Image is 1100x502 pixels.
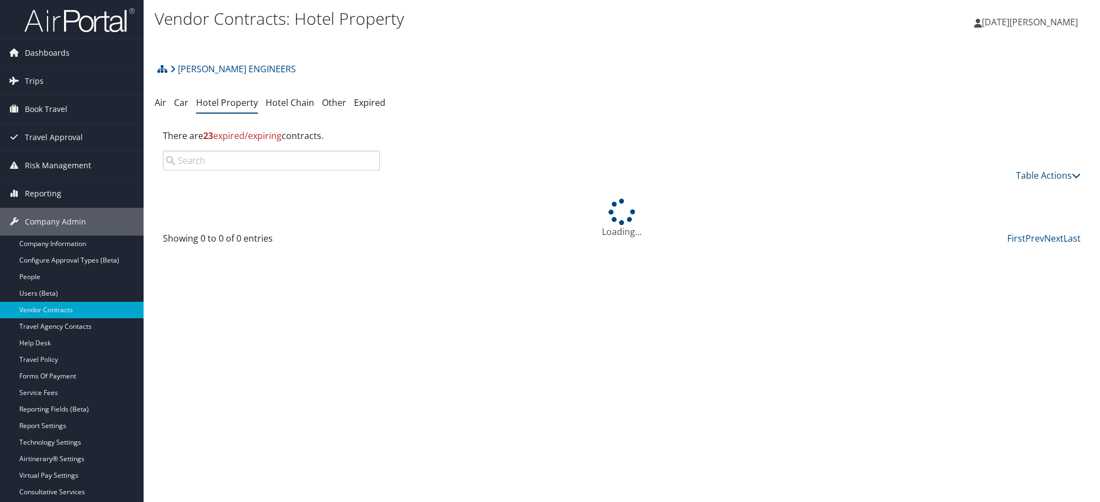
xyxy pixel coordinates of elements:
a: Prev [1025,232,1044,244]
a: Last [1064,232,1081,244]
div: There are contracts. [155,121,1089,151]
img: airportal-logo.png [24,7,135,33]
span: Book Travel [25,95,67,123]
div: Loading... [155,199,1089,238]
a: Hotel Property [196,97,258,109]
a: Next [1044,232,1064,244]
span: Company Admin [25,208,86,236]
a: Car [174,97,188,109]
a: First [1007,232,1025,244]
div: Showing 0 to 0 of 0 entries [163,232,380,250]
h1: Vendor Contracts: Hotel Property [155,7,778,30]
span: Risk Management [25,152,91,179]
strong: 23 [203,130,213,142]
a: [DATE][PERSON_NAME] [974,6,1089,39]
span: Trips [25,67,44,95]
a: Table Actions [1016,169,1081,181]
span: Travel Approval [25,124,83,151]
span: Dashboards [25,39,70,67]
a: Expired [354,97,385,109]
input: Search [163,151,380,170]
a: Air [155,97,166,109]
span: [DATE][PERSON_NAME] [982,16,1078,28]
a: [PERSON_NAME] ENGINEERS [170,58,296,80]
a: Hotel Chain [266,97,314,109]
a: Other [322,97,346,109]
span: expired/expiring [203,130,282,142]
span: Reporting [25,180,61,207]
